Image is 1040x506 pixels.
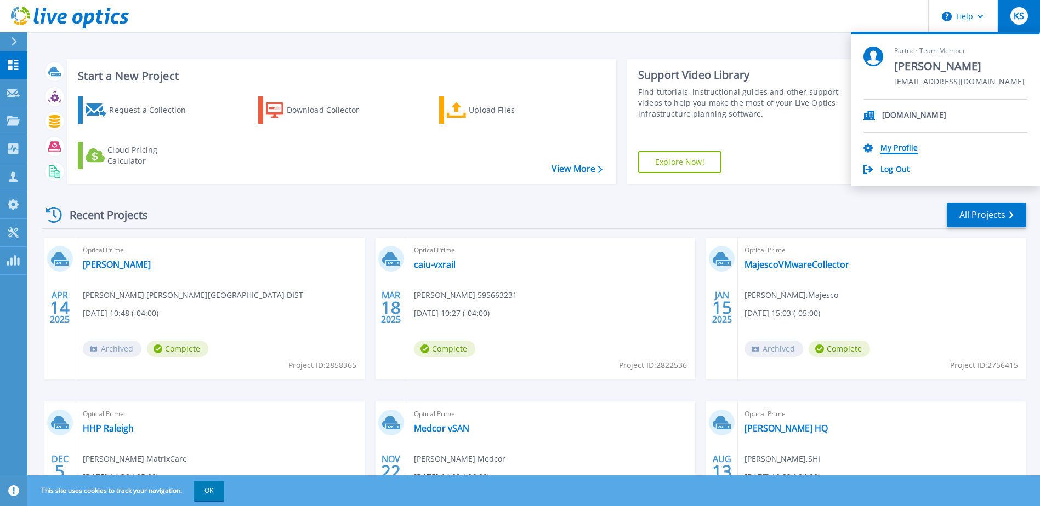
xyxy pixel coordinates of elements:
[745,341,803,357] span: Archived
[894,77,1025,88] span: [EMAIL_ADDRESS][DOMAIN_NAME]
[414,259,456,270] a: caiu-vxrail
[414,244,689,256] span: Optical Prime
[107,145,195,166] div: Cloud Pricing Calculator
[745,423,828,434] a: [PERSON_NAME] HQ
[49,287,70,327] div: APR 2025
[78,96,200,124] a: Request a Collection
[414,341,475,357] span: Complete
[42,202,163,228] div: Recent Projects
[49,451,70,491] div: DEC 2024
[380,287,401,327] div: MAR 2025
[83,408,358,420] span: Optical Prime
[894,47,1025,56] span: Partner Team Member
[894,59,1025,74] span: [PERSON_NAME]
[55,467,65,476] span: 5
[414,453,505,465] span: [PERSON_NAME] , Medcor
[414,471,490,483] span: [DATE] 14:03 (-06:00)
[83,307,158,319] span: [DATE] 10:48 (-04:00)
[745,453,820,465] span: [PERSON_NAME] , SHI
[414,423,469,434] a: Medcor vSAN
[745,259,849,270] a: MajescoVMwareCollector
[287,99,374,121] div: Download Collector
[414,307,490,319] span: [DATE] 10:27 (-04:00)
[712,467,732,476] span: 13
[30,481,224,501] span: This site uses cookies to track your navigation.
[552,164,603,174] a: View More
[414,408,689,420] span: Optical Prime
[194,481,224,501] button: OK
[809,341,870,357] span: Complete
[638,68,842,82] div: Support Video Library
[712,451,732,491] div: AUG 2024
[439,96,561,124] a: Upload Files
[83,341,141,357] span: Archived
[950,359,1018,371] span: Project ID: 2756415
[83,471,158,483] span: [DATE] 14:26 (-05:00)
[745,471,820,483] span: [DATE] 10:32 (-04:00)
[712,287,732,327] div: JAN 2025
[414,289,517,301] span: [PERSON_NAME] , 595663231
[745,408,1020,420] span: Optical Prime
[380,451,401,491] div: NOV 2024
[78,142,200,169] a: Cloud Pricing Calculator
[109,99,197,121] div: Request a Collection
[880,165,910,175] a: Log Out
[83,423,134,434] a: HHP Raleigh
[619,359,687,371] span: Project ID: 2822536
[745,244,1020,256] span: Optical Prime
[78,70,602,82] h3: Start a New Project
[880,143,918,154] a: My Profile
[882,111,946,121] p: [DOMAIN_NAME]
[83,259,151,270] a: [PERSON_NAME]
[638,151,721,173] a: Explore Now!
[745,307,820,319] span: [DATE] 15:03 (-05:00)
[288,359,356,371] span: Project ID: 2858365
[83,453,187,465] span: [PERSON_NAME] , MatrixCare
[381,303,401,312] span: 18
[712,303,732,312] span: 15
[258,96,380,124] a: Download Collector
[638,87,842,119] div: Find tutorials, instructional guides and other support videos to help you make the most of your L...
[83,244,358,256] span: Optical Prime
[1014,12,1024,20] span: KS
[947,203,1026,227] a: All Projects
[745,289,838,301] span: [PERSON_NAME] , Majesco
[469,99,556,121] div: Upload Files
[147,341,208,357] span: Complete
[83,289,303,301] span: [PERSON_NAME] , [PERSON_NAME][GEOGRAPHIC_DATA] DIST
[50,303,70,312] span: 14
[381,467,401,476] span: 22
